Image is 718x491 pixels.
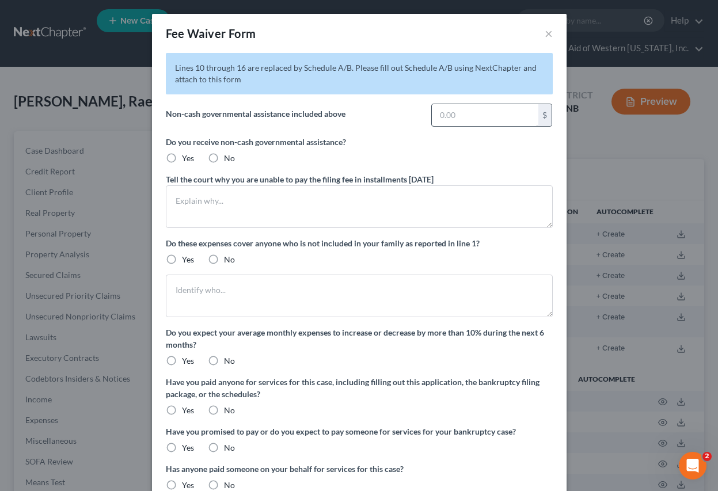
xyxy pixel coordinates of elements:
[166,25,256,41] div: Fee Waiver Form
[166,237,553,249] label: Do these expenses cover anyone who is not included in your family as reported in line 1?
[182,254,194,264] span: Yes
[224,405,235,415] span: No
[182,356,194,366] span: Yes
[538,104,552,126] div: $
[166,173,434,185] label: Tell the court why you are unable to pay the filing fee in installments [DATE]
[182,443,194,452] span: Yes
[182,153,194,163] span: Yes
[224,356,235,366] span: No
[679,452,706,479] iframe: Intercom live chat
[160,104,426,127] label: Non-cash governmental assistance included above
[182,405,194,415] span: Yes
[166,376,553,400] label: Have you paid anyone for services for this case, including filling out this application, the bank...
[224,254,235,264] span: No
[182,480,194,490] span: Yes
[166,136,553,148] label: Do you receive non-cash governmental assistance?
[224,443,235,452] span: No
[166,53,553,94] p: Lines 10 through 16 are replaced by Schedule A/B. Please fill out Schedule A/B using NextChapter ...
[224,153,235,163] span: No
[166,425,553,437] label: Have you promised to pay or do you expect to pay someone for services for your bankruptcy case?
[166,463,553,475] label: Has anyone paid someone on your behalf for services for this case?
[545,26,553,40] button: ×
[432,104,538,126] input: 0.00
[224,480,235,490] span: No
[702,452,712,461] span: 2
[166,326,553,351] label: Do you expect your average monthly expenses to increase or decrease by more than 10% during the n...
